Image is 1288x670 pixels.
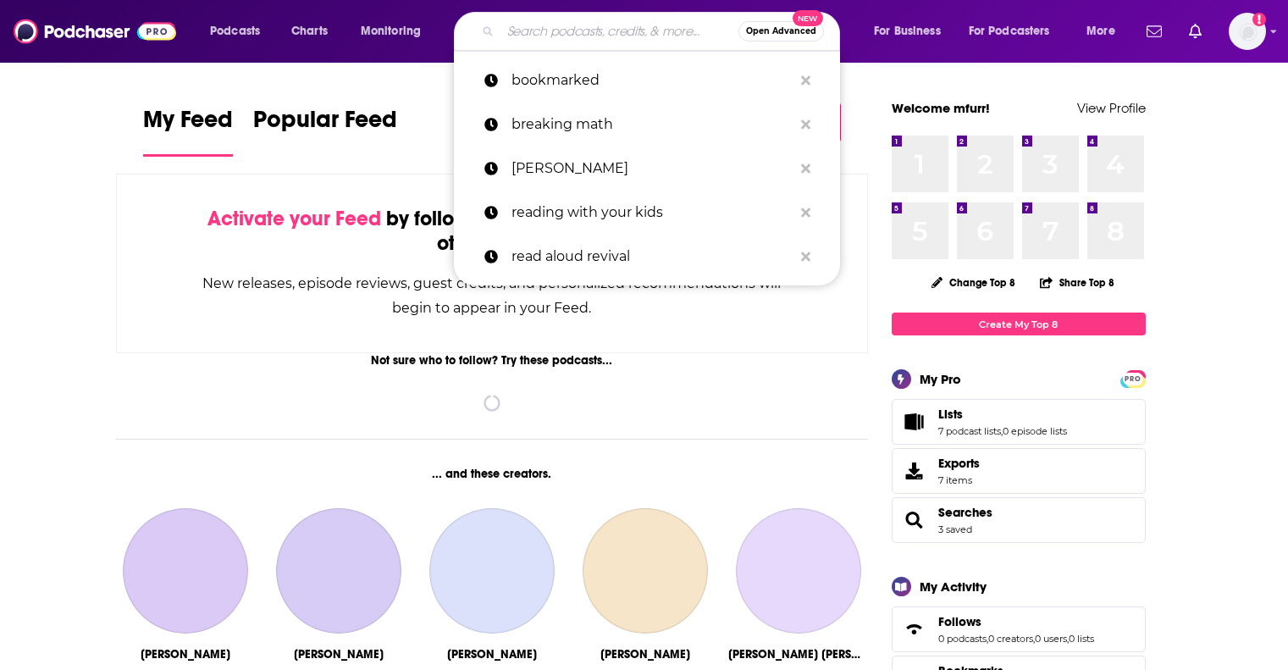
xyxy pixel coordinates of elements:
img: User Profile [1229,13,1266,50]
button: open menu [862,18,962,45]
a: Olivier Truchot [276,508,401,634]
div: Mike Greenberg [600,647,690,662]
a: Bekah Martinez [429,508,555,634]
button: Show profile menu [1229,13,1266,50]
span: New [793,10,823,26]
a: breaking math [454,102,840,147]
span: Exports [938,456,980,471]
p: rick kleffel [511,147,793,191]
span: Follows [892,606,1146,652]
button: Open AdvancedNew [738,21,824,42]
span: 7 items [938,474,980,486]
button: open menu [198,18,282,45]
span: , [1033,633,1035,645]
div: Not sure who to follow? Try these podcasts... [116,353,869,368]
p: bookmarked [511,58,793,102]
input: Search podcasts, credits, & more... [500,18,738,45]
span: Podcasts [210,19,260,43]
a: 0 lists [1069,633,1094,645]
p: reading with your kids [511,191,793,235]
span: Monitoring [361,19,421,43]
a: Follows [898,617,931,641]
p: read aloud revival [511,235,793,279]
button: Share Top 8 [1039,266,1115,299]
a: Charts [280,18,338,45]
a: bookmarked [454,58,840,102]
span: Searches [892,497,1146,543]
a: [PERSON_NAME] [454,147,840,191]
a: 3 saved [938,523,972,535]
span: Exports [898,459,931,483]
a: Mike Greenberg [583,508,708,634]
a: My Feed [143,105,233,157]
a: Show notifications dropdown [1182,17,1208,46]
a: 0 podcasts [938,633,987,645]
p: breaking math [511,102,793,147]
a: 0 episode lists [1003,425,1067,437]
div: Olivier Truchot [294,647,384,662]
a: Lists [938,407,1067,422]
span: , [1067,633,1069,645]
span: Follows [938,614,981,629]
button: open menu [958,18,1075,45]
a: reading with your kids [454,191,840,235]
a: read aloud revival [454,235,840,279]
a: Show notifications dropdown [1140,17,1169,46]
div: New releases, episode reviews, guest credits, and personalized recommendations will begin to appe... [202,271,783,320]
button: open menu [349,18,443,45]
div: by following Podcasts, Creators, Lists, and other Users! [202,207,783,256]
span: Open Advanced [746,27,816,36]
span: , [987,633,988,645]
a: 7 podcast lists [938,425,1001,437]
span: For Podcasters [969,19,1050,43]
a: 0 creators [988,633,1033,645]
a: Popular Feed [253,105,397,157]
a: Avik Chakraborty [123,508,248,634]
span: Logged in as mfurr [1229,13,1266,50]
svg: Add a profile image [1252,13,1266,26]
span: Popular Feed [253,105,397,144]
a: Exports [892,448,1146,494]
div: My Pro [920,371,961,387]
a: Welcome mfurr! [892,100,990,116]
div: Search podcasts, credits, & more... [470,12,856,51]
span: For Business [874,19,941,43]
span: Lists [892,399,1146,445]
span: PRO [1123,373,1143,385]
span: , [1001,425,1003,437]
a: Searches [938,505,992,520]
a: PRO [1123,372,1143,385]
a: Create My Top 8 [892,313,1146,335]
img: Podchaser - Follow, Share and Rate Podcasts [14,15,176,47]
span: My Feed [143,105,233,144]
span: More [1086,19,1115,43]
a: View Profile [1077,100,1146,116]
div: Bekah Martinez [447,647,537,662]
span: Activate your Feed [207,206,381,231]
a: Lists [898,410,931,434]
div: Avik Chakraborty [141,647,230,662]
div: Cabral Neto [728,647,868,662]
a: Cabral Neto [736,508,861,634]
a: Searches [898,508,931,532]
button: Change Top 8 [921,272,1026,293]
span: Lists [938,407,963,422]
span: Charts [291,19,328,43]
div: ... and these creators. [116,467,869,481]
button: open menu [1075,18,1136,45]
a: 0 users [1035,633,1067,645]
a: Follows [938,614,1094,629]
div: My Activity [920,579,987,595]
